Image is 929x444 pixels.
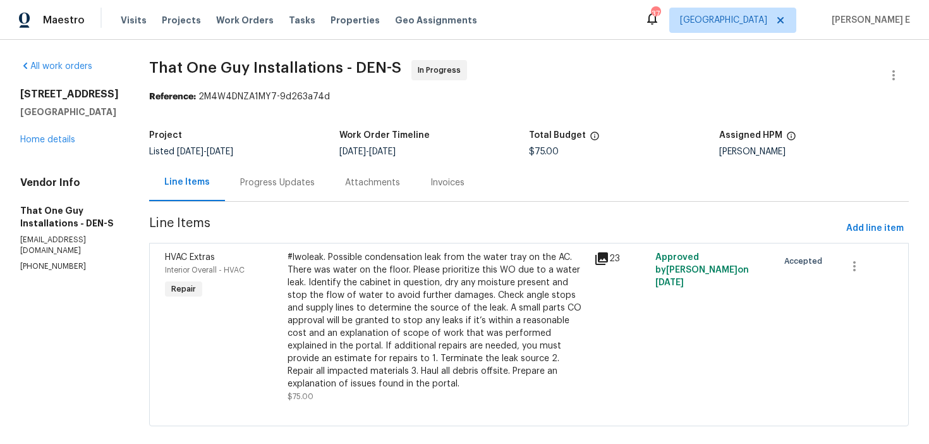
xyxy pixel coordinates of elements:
[339,147,366,156] span: [DATE]
[841,217,909,240] button: Add line item
[149,90,909,103] div: 2M4W4DNZA1MY7-9d263a74d
[149,60,401,75] span: That One Guy Installations - DEN-S
[165,266,245,274] span: Interior Overall - HVAC
[20,235,119,256] p: [EMAIL_ADDRESS][DOMAIN_NAME]
[166,283,201,295] span: Repair
[207,147,233,156] span: [DATE]
[529,147,559,156] span: $75.00
[149,131,182,140] h5: Project
[177,147,233,156] span: -
[164,176,210,188] div: Line Items
[339,147,396,156] span: -
[430,176,464,189] div: Invoices
[149,147,233,156] span: Listed
[162,14,201,27] span: Projects
[418,64,466,77] span: In Progress
[651,8,660,20] div: 37
[680,14,767,27] span: [GEOGRAPHIC_DATA]
[594,251,648,266] div: 23
[288,251,586,390] div: #lwoleak. Possible condensation leak from the water tray on the AC. There was water on the floor....
[20,204,119,230] h5: That One Guy Installations - DEN-S
[719,147,909,156] div: [PERSON_NAME]
[216,14,274,27] span: Work Orders
[20,261,119,272] p: [PHONE_NUMBER]
[655,253,749,287] span: Approved by [PERSON_NAME] on
[331,14,380,27] span: Properties
[20,88,119,101] h2: [STREET_ADDRESS]
[20,106,119,118] h5: [GEOGRAPHIC_DATA]
[846,221,904,237] span: Add line item
[827,14,910,27] span: [PERSON_NAME] E
[395,14,477,27] span: Geo Assignments
[240,176,315,189] div: Progress Updates
[590,131,600,147] span: The total cost of line items that have been proposed by Opendoor. This sum includes line items th...
[289,16,315,25] span: Tasks
[149,217,841,240] span: Line Items
[43,14,85,27] span: Maestro
[784,255,827,268] span: Accepted
[786,131,796,147] span: The hpm assigned to this work order.
[20,176,119,189] h4: Vendor Info
[177,147,203,156] span: [DATE]
[121,14,147,27] span: Visits
[655,278,684,287] span: [DATE]
[719,131,782,140] h5: Assigned HPM
[369,147,396,156] span: [DATE]
[345,176,400,189] div: Attachments
[20,62,92,71] a: All work orders
[20,135,75,144] a: Home details
[165,253,215,262] span: HVAC Extras
[529,131,586,140] h5: Total Budget
[149,92,196,101] b: Reference:
[339,131,430,140] h5: Work Order Timeline
[288,393,313,400] span: $75.00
